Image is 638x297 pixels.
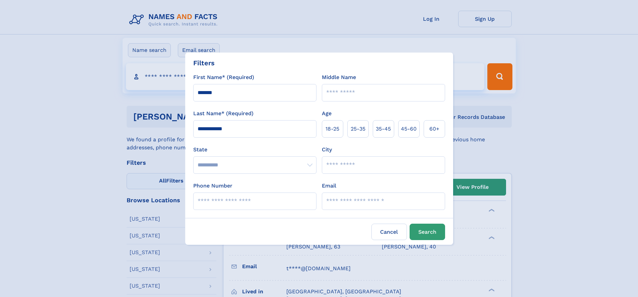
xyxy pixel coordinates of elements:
span: 25‑35 [351,125,365,133]
label: State [193,146,316,154]
span: 18‑25 [326,125,339,133]
span: 35‑45 [376,125,391,133]
label: Middle Name [322,73,356,81]
button: Search [410,224,445,240]
label: First Name* (Required) [193,73,254,81]
label: City [322,146,332,154]
label: Age [322,109,332,118]
label: Last Name* (Required) [193,109,254,118]
div: Filters [193,58,215,68]
span: 60+ [429,125,439,133]
label: Email [322,182,336,190]
label: Phone Number [193,182,232,190]
label: Cancel [371,224,407,240]
span: 45‑60 [401,125,417,133]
